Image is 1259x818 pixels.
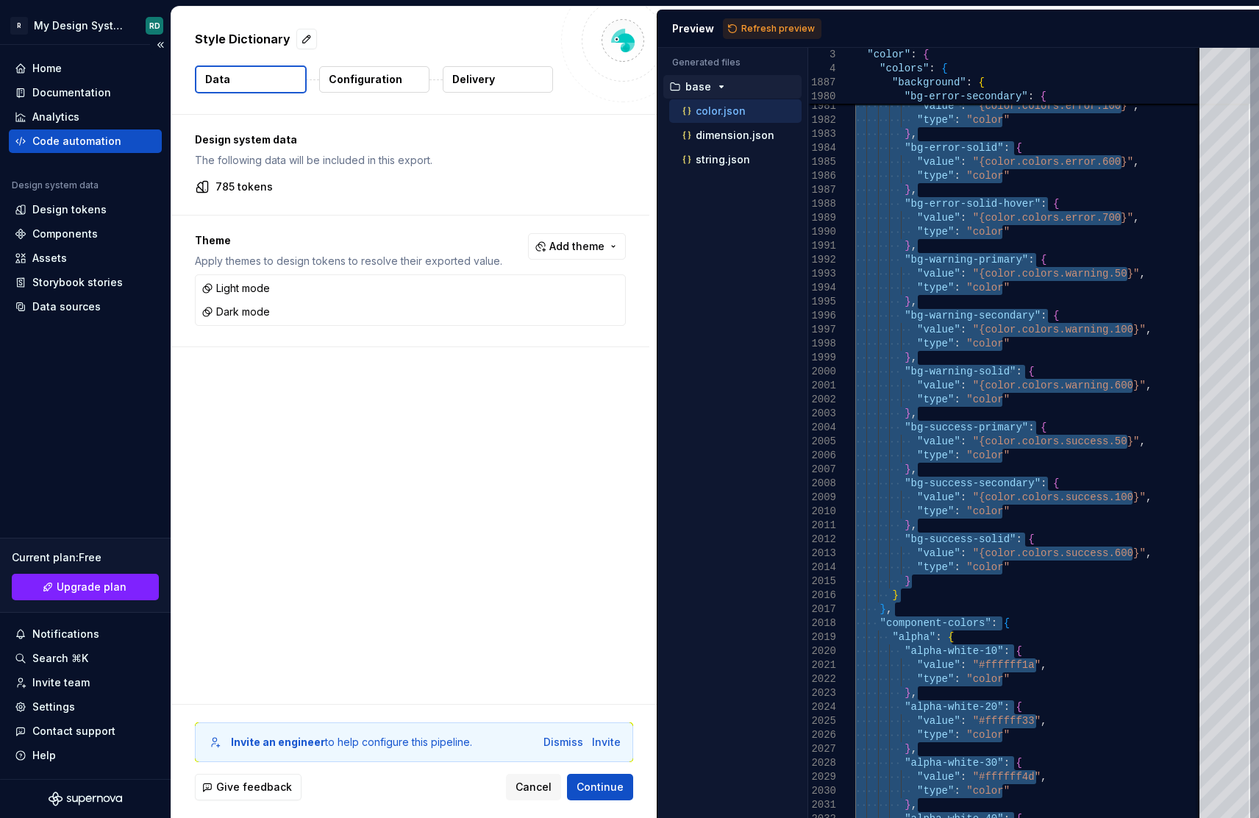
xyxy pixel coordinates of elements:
[917,338,954,349] span: "type"
[966,561,1010,573] span: "color"
[972,380,1145,391] span: "{color.colors.warning.600}"
[10,17,28,35] div: R
[9,57,162,80] a: Home
[960,156,966,168] span: :
[808,658,836,672] div: 2021
[57,580,126,594] span: Upgrade plan
[972,212,1133,224] span: "{color.colors.error.700}"
[954,785,960,797] span: :
[905,463,910,475] span: }
[32,299,101,314] div: Data sources
[149,20,160,32] div: RD
[32,748,56,763] div: Help
[910,743,916,755] span: ,
[506,774,561,800] button: Cancel
[954,394,960,405] span: :
[808,127,836,141] div: 1983
[12,550,159,565] div: Current plan : Free
[9,271,162,294] a: Storybook stories
[905,90,1028,102] span: "bg-error-secondary"
[808,602,836,616] div: 2017
[917,100,960,112] span: "value"
[905,142,1003,154] span: "bg-error-solid"
[972,771,1040,783] span: "#ffffff4d"
[808,575,836,588] div: 2015
[917,491,960,503] span: "value"
[917,114,954,126] span: "type"
[905,198,1041,210] span: "bg-error-solid-hover"
[32,227,98,241] div: Components
[917,212,960,224] span: "value"
[685,81,711,93] p: base
[917,282,954,294] span: "type"
[917,435,960,447] span: "value"
[808,770,836,784] div: 2029
[954,338,960,349] span: :
[960,268,966,280] span: :
[1016,701,1021,713] span: {
[32,61,62,76] div: Home
[960,100,966,112] span: :
[1041,771,1046,783] span: ,
[972,547,1145,559] span: "{color.colors.success.600}"
[905,184,910,196] span: }
[808,155,836,169] div: 1985
[966,505,1010,517] span: "color"
[9,105,162,129] a: Analytics
[1003,142,1009,154] span: :
[808,630,836,644] div: 2019
[672,57,793,68] p: Generated files
[808,477,836,491] div: 2008
[231,736,325,748] b: Invite an engineer
[966,170,1010,182] span: "color"
[49,792,122,806] a: Supernova Logo
[215,179,273,194] p: 785 tokens
[1003,617,1009,629] span: {
[960,212,966,224] span: :
[808,407,836,421] div: 2003
[808,533,836,547] div: 2012
[905,701,1003,713] span: "alpha-white-20"
[808,169,836,183] div: 1986
[3,10,168,41] button: RMy Design SystemRD
[905,128,910,140] span: }
[669,152,802,168] button: string.json
[592,735,621,750] button: Invite
[808,672,836,686] div: 2022
[669,127,802,143] button: dimension.json
[9,671,162,694] a: Invite team
[1145,324,1151,335] span: ,
[808,700,836,714] div: 2024
[195,30,290,48] p: Style Dictionary
[543,735,583,750] div: Dismiss
[9,622,162,646] button: Notifications
[808,435,836,449] div: 2005
[808,756,836,770] div: 2028
[960,380,966,391] span: :
[917,394,954,405] span: "type"
[808,784,836,798] div: 2030
[34,18,128,33] div: My Design System
[905,645,1003,657] span: "alpha-white-10"
[231,735,472,750] div: to help configure this pipeline.
[1016,533,1021,545] span: :
[808,365,836,379] div: 2000
[972,491,1145,503] span: "{color.colors.success.100}"
[9,81,162,104] a: Documentation
[960,324,966,335] span: :
[549,239,604,254] span: Add theme
[808,197,836,211] div: 1988
[808,491,836,505] div: 2009
[1133,212,1139,224] span: ,
[917,324,960,335] span: "value"
[972,268,1139,280] span: "{color.colors.warning.50}"
[1133,156,1139,168] span: ,
[935,631,941,643] span: :
[966,226,1010,238] span: "color"
[808,505,836,519] div: 2010
[966,338,1010,349] span: "color"
[966,673,1010,685] span: "color"
[979,77,985,88] span: {
[808,90,836,104] span: 1980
